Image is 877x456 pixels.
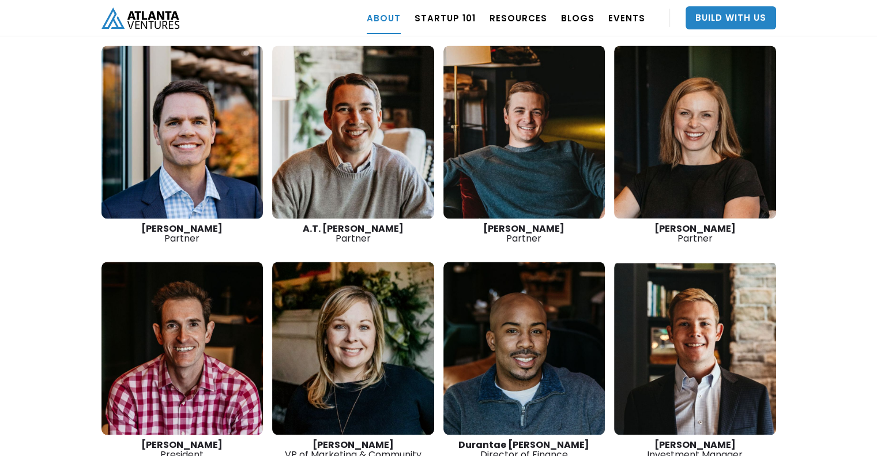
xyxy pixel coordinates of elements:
[654,438,736,451] strong: [PERSON_NAME]
[561,2,594,34] a: BLOGS
[101,224,264,243] div: Partner
[367,2,401,34] a: ABOUT
[458,438,589,451] strong: Durantae [PERSON_NAME]
[614,224,776,243] div: Partner
[303,222,404,235] strong: A.T. [PERSON_NAME]
[313,438,394,451] strong: [PERSON_NAME]
[141,438,223,451] strong: [PERSON_NAME]
[654,222,736,235] strong: [PERSON_NAME]
[272,224,434,243] div: Partner
[483,222,564,235] strong: [PERSON_NAME]
[141,222,223,235] strong: [PERSON_NAME]
[686,6,776,29] a: Build With Us
[490,2,547,34] a: RESOURCES
[608,2,645,34] a: EVENTS
[443,224,605,243] div: Partner
[415,2,476,34] a: Startup 101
